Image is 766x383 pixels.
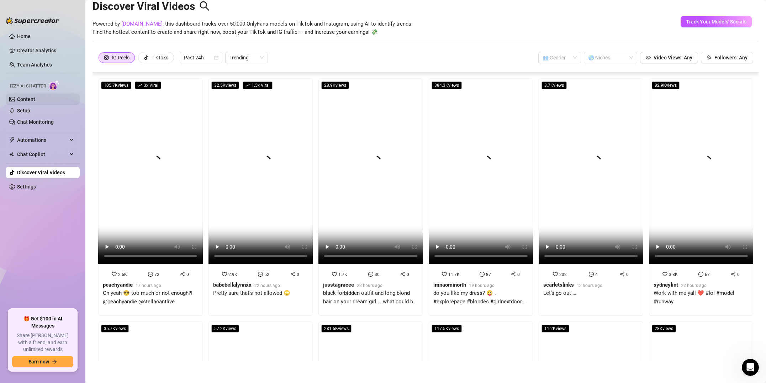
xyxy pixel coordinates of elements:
[297,272,299,277] span: 0
[138,83,142,87] span: rise
[686,19,746,25] span: Track Your Models' Socials
[112,52,130,63] div: IG Reels
[111,3,125,16] button: Home
[9,165,133,185] button: Izzy Credits, billing & subscription or Affiliate Program 💵
[30,4,42,15] img: Profile image for Giselle
[17,119,54,125] a: Chat Monitoring
[118,272,127,277] span: 2.6K
[135,81,161,89] span: 3 x Viral
[620,272,625,277] span: share-alt
[652,81,680,89] span: 82.9K views
[211,325,239,333] span: 57.2K views
[101,325,129,333] span: 35.7K views
[148,272,153,277] span: message
[20,4,32,15] img: Profile image for Ella
[184,52,218,63] span: Past 24h
[112,272,117,277] span: heart
[222,272,227,277] span: heart
[375,272,380,277] span: 30
[258,272,263,277] span: message
[213,289,290,298] div: Pretty sure that’s not allowed 🙄
[442,272,447,277] span: heart
[10,83,46,90] span: Izzy AI Chatter
[6,41,105,57] div: Hey, What brings you here [DATE]?[PERSON_NAME] • Just now
[17,184,36,190] a: Settings
[731,272,736,277] span: share-alt
[701,52,753,63] button: Followers: Any
[318,78,423,316] a: 28.9Kviews1.7K300jusstagracee22 hours agoblack forbidden outfit and long blond hair on your dream...
[714,55,747,60] span: Followers: Any
[705,272,710,277] span: 67
[742,359,759,376] iframe: Intercom live chat
[577,283,602,288] span: 12 hours ago
[640,52,698,63] button: Video Views: Any
[186,272,189,277] span: 0
[626,272,629,277] span: 0
[368,272,373,277] span: message
[654,282,678,288] strong: sydneylint
[32,224,133,239] button: Desktop App and Browser Extention
[486,272,491,277] span: 87
[9,137,15,143] span: thunderbolt
[480,272,485,277] span: message
[6,41,137,72] div: Ella says…
[93,20,413,37] span: Powered by , this dashboard tracks over 50,000 OnlyFans models on TikTok and Instagram, using AI ...
[228,272,237,277] span: 2.9K
[432,325,462,333] span: 117.5K views
[646,55,651,60] span: eye
[49,80,60,90] img: AI Chatter
[681,16,752,27] button: Track Your Models' Socials
[104,55,109,60] span: instagram
[654,55,692,60] span: Video Views: Any
[669,272,678,277] span: 3.8K
[469,283,495,288] span: 19 hours ago
[28,359,49,365] span: Earn now
[400,272,405,277] span: share-alt
[154,272,159,277] span: 72
[652,325,676,333] span: 28K views
[17,96,35,102] a: Content
[254,283,280,288] span: 22 hours ago
[136,283,161,288] span: 17 hours ago
[323,282,354,288] strong: jusstagracee
[595,272,598,277] span: 4
[31,207,133,221] button: Get started with the Desktop app ⭐️
[511,272,516,277] span: share-alt
[662,272,667,277] span: heart
[429,78,533,316] a: 384.3Kviews11.7K870imnaominorth19 hours agodo you like my dress? 😜 . #explorepage #blondes #girln...
[433,282,466,288] strong: imnaominorth
[6,17,59,24] img: logo-BBDzfeDw.svg
[17,170,65,175] a: Discover Viral Videos
[101,81,131,89] span: 105.7K views
[87,147,133,161] button: Report Bug 🐛
[17,108,30,113] a: Setup
[332,272,337,277] span: heart
[152,52,168,63] div: TikToks
[17,45,74,56] a: Creator Analytics
[707,55,712,60] span: team
[98,78,203,316] a: 105.7Kviewsrise3x Viral2.6K720peachyandie17 hours agoOh yeah 😎 too much or not enough?! @peachyan...
[589,272,594,277] span: message
[542,81,567,89] span: 3.7K views
[649,78,754,316] a: 82.9Kviews3.8K670sydneylint22 hours agoWork with me yall ❤️ #lol #model #runway
[338,272,347,277] span: 1.7K
[103,282,133,288] strong: peachyandie
[448,272,460,277] span: 11.7K
[517,272,520,277] span: 0
[213,282,252,288] strong: babebellalynnxx
[559,272,567,277] span: 232
[264,272,269,277] span: 52
[214,55,218,60] span: calendar
[245,83,250,87] span: rise
[12,332,73,353] span: Share [PERSON_NAME] with a friend, and earn unlimited rewards
[5,3,18,16] button: go back
[539,78,643,316] a: 3.7Kviews23240scarletslinks12 hours agoLet’s go out …
[52,359,57,364] span: arrow-right
[229,52,264,63] span: Trending
[243,81,273,89] span: 1.5 x Viral
[17,62,52,68] a: Team Analytics
[31,147,86,161] button: Izzy AI Chatter 👩
[407,272,409,277] span: 0
[54,4,99,9] h1: 🌟 Supercreator
[321,325,352,333] span: 281.6K views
